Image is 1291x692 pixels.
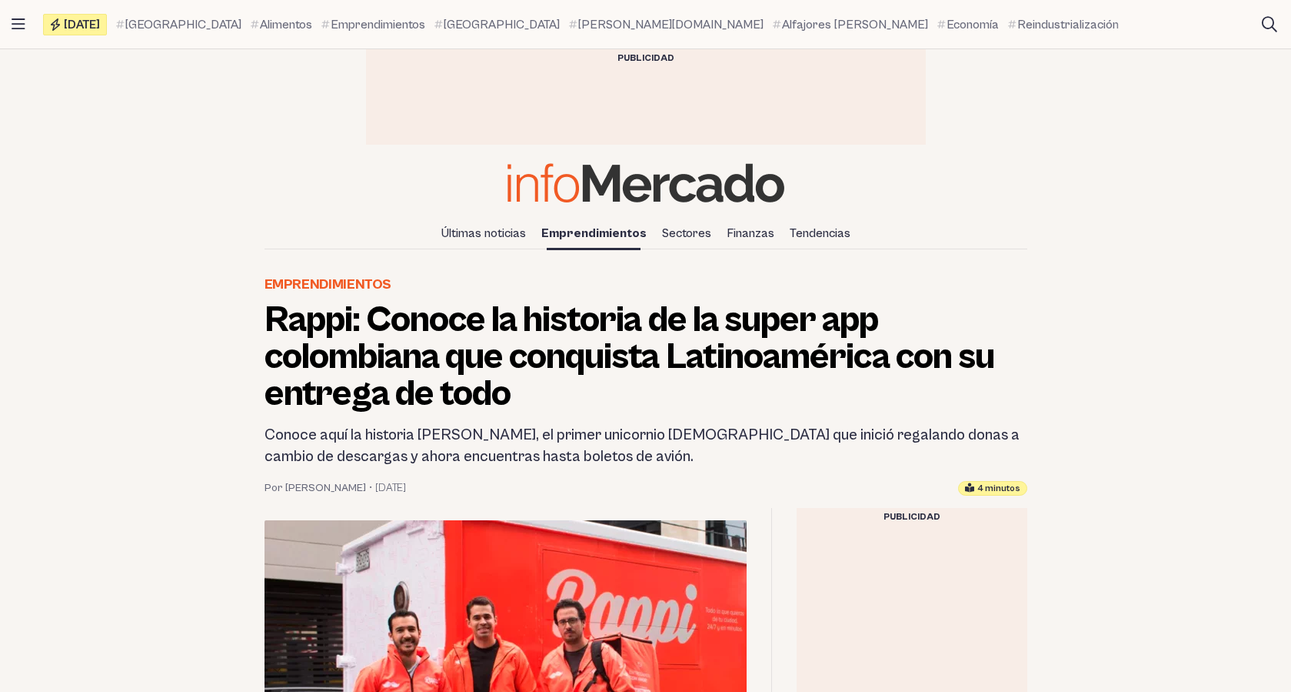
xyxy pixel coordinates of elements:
[782,15,928,34] span: Alfajores [PERSON_NAME]
[265,302,1027,413] h1: Rappi: Conoce la historia de la super app colombiana que conquista Latinoamérica con su entrega d...
[1017,15,1119,34] span: Reindustrialización
[116,15,241,34] a: [GEOGRAPHIC_DATA]
[535,220,653,246] a: Emprendimientos
[797,508,1027,527] div: Publicidad
[656,220,717,246] a: Sectores
[321,15,425,34] a: Emprendimientos
[265,425,1027,468] h2: Conoce aquí la historia [PERSON_NAME], el primer unicornio [DEMOGRAPHIC_DATA] que inició regaland...
[251,15,312,34] a: Alimentos
[937,15,999,34] a: Economía
[434,15,560,34] a: [GEOGRAPHIC_DATA]
[444,15,560,34] span: [GEOGRAPHIC_DATA]
[784,220,857,246] a: Tendencias
[507,163,784,202] img: Infomercado Colombia logo
[369,480,372,496] span: •
[260,15,312,34] span: Alimentos
[375,480,406,496] time: 28 agosto, 2023 19:10
[366,49,926,68] div: Publicidad
[64,18,100,31] span: [DATE]
[265,480,366,496] a: Por [PERSON_NAME]
[958,481,1027,496] div: Tiempo estimado de lectura: 4 minutos
[1008,15,1119,34] a: Reindustrialización
[331,15,425,34] span: Emprendimientos
[578,15,764,34] span: [PERSON_NAME][DOMAIN_NAME]
[265,274,392,296] a: Emprendimientos
[125,15,241,34] span: [GEOGRAPHIC_DATA]
[773,15,928,34] a: Alfajores [PERSON_NAME]
[720,220,780,246] a: Finanzas
[947,15,999,34] span: Economía
[569,15,764,34] a: [PERSON_NAME][DOMAIN_NAME]
[435,220,532,246] a: Últimas noticias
